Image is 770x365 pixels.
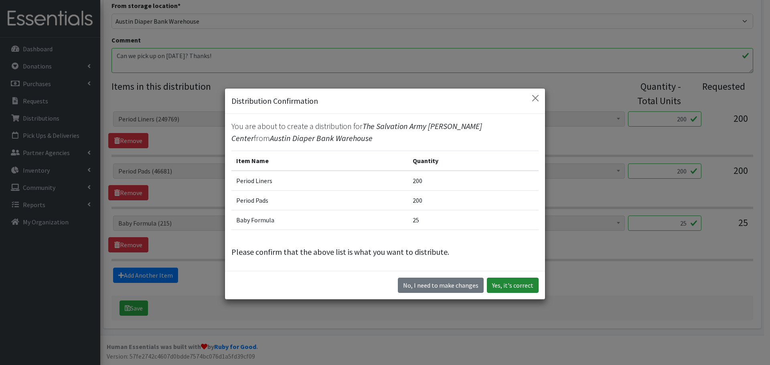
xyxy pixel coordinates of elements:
[398,278,484,293] button: No I need to make changes
[231,120,539,144] p: You are about to create a distribution for from
[231,95,318,107] h5: Distribution Confirmation
[231,190,408,210] td: Period Pads
[487,278,539,293] button: Yes, it's correct
[408,210,539,230] td: 25
[408,190,539,210] td: 200
[231,210,408,230] td: Baby Formula
[408,151,539,171] th: Quantity
[231,246,539,258] p: Please confirm that the above list is what you want to distribute.
[408,171,539,191] td: 200
[231,151,408,171] th: Item Name
[529,92,542,105] button: Close
[270,133,373,143] span: Austin Diaper Bank Warehouse
[231,121,482,143] span: The Salvation Army [PERSON_NAME] Center
[231,171,408,191] td: Period Liners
